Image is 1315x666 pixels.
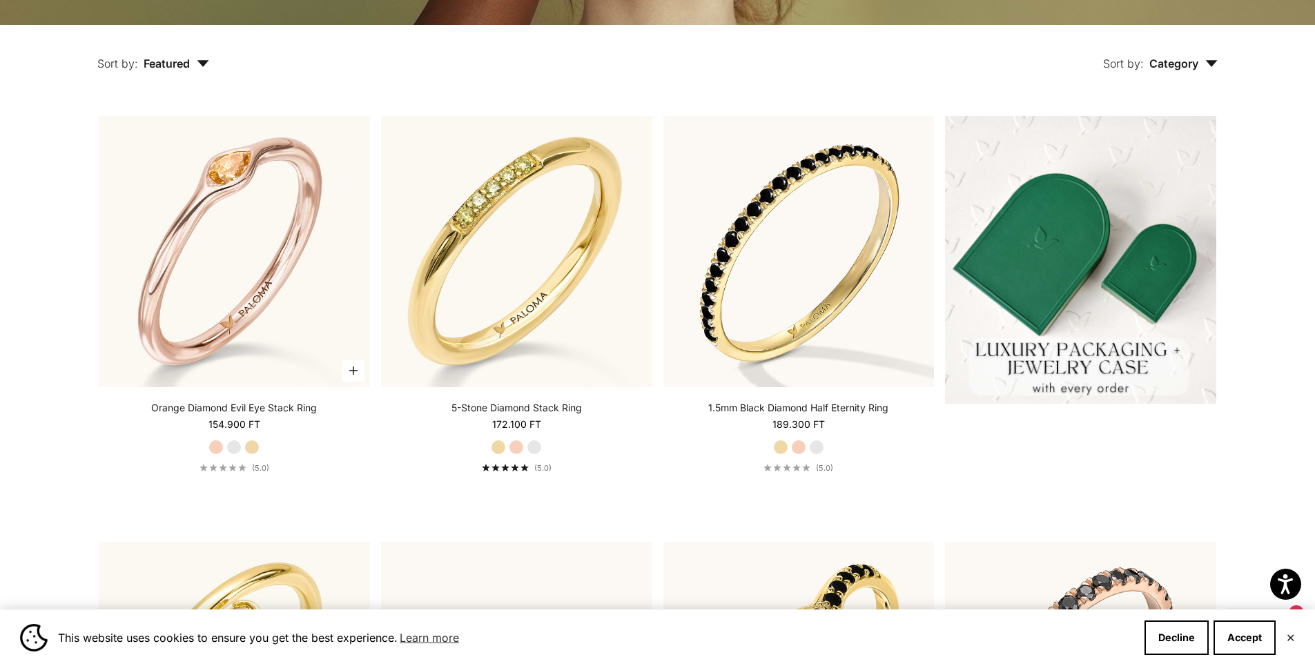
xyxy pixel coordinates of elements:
a: 1.5mm Black Diamond Half Eternity Ring [708,401,888,415]
img: #YellowGold [663,116,935,387]
img: #YellowGold [381,116,652,387]
a: Orange Diamond Evil Eye Stack Ring [151,401,317,415]
div: 5.0 out of 5.0 stars [763,464,810,471]
span: (5.0) [252,463,269,473]
span: Sort by: [97,57,138,70]
a: 5.0 out of 5.0 stars(5.0) [482,463,552,473]
span: Category [1149,57,1218,70]
button: Sort by: Category [1071,25,1249,83]
span: Sort by: [1103,57,1144,70]
div: 5.0 out of 5.0 stars [482,464,529,471]
span: (5.0) [534,463,552,473]
button: Decline [1144,620,1209,655]
button: Close [1286,634,1295,642]
sale-price: 154.900 Ft [208,418,260,431]
a: Learn more [398,627,461,648]
a: 5.0 out of 5.0 stars(5.0) [199,463,269,473]
img: Cookie banner [20,624,48,652]
a: 5.0 out of 5.0 stars(5.0) [763,463,833,473]
img: #RoseGold [99,116,370,387]
button: Sort by: Featured [66,25,241,83]
span: Featured [144,57,209,70]
span: This website uses cookies to ensure you get the best experience. [58,627,1133,648]
sale-price: 172.100 Ft [492,418,541,431]
img: 1_efe35f54-c1b6-4cae-852f-b2bb124dc37f.png [945,116,1216,404]
a: 5-Stone Diamond Stack Ring [451,401,582,415]
div: 5.0 out of 5.0 stars [199,464,246,471]
button: Accept [1214,620,1276,655]
a: #YellowGold #RoseGold #WhiteGold [381,116,652,387]
sale-price: 189.300 Ft [772,418,825,431]
span: (5.0) [816,463,833,473]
